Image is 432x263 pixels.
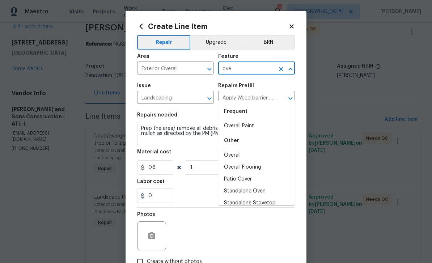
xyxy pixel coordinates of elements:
button: Clear [276,64,286,74]
h5: Issue [137,83,151,88]
button: Open [204,64,215,74]
h5: Repairs Prefill [218,83,254,88]
h5: Material cost [137,149,171,154]
button: Open [204,93,215,103]
button: Open [285,93,296,103]
button: Close [285,64,296,74]
h5: Feature [218,54,238,59]
button: BRN [242,35,295,50]
div: Frequent [218,103,295,120]
div: Other [218,132,295,149]
button: Upgrade [190,35,242,50]
li: Overall Paint [218,120,295,132]
li: Standalone Oven [218,185,295,197]
h5: Labor cost [137,179,165,184]
h5: Repairs needed [137,113,177,118]
textarea: Prep the area/ remove all debris and install weed barrier and mulch as directed by the PM (PM to ... [137,122,295,145]
button: Repair [137,35,190,50]
li: Overall Flooring [218,161,295,173]
h5: Photos [137,212,155,217]
h5: Area [137,54,149,59]
li: Standalone Stovetop [218,197,295,209]
h2: Create Line Item [137,22,288,30]
li: Patio Cover [218,173,295,185]
li: Overall [218,149,295,161]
